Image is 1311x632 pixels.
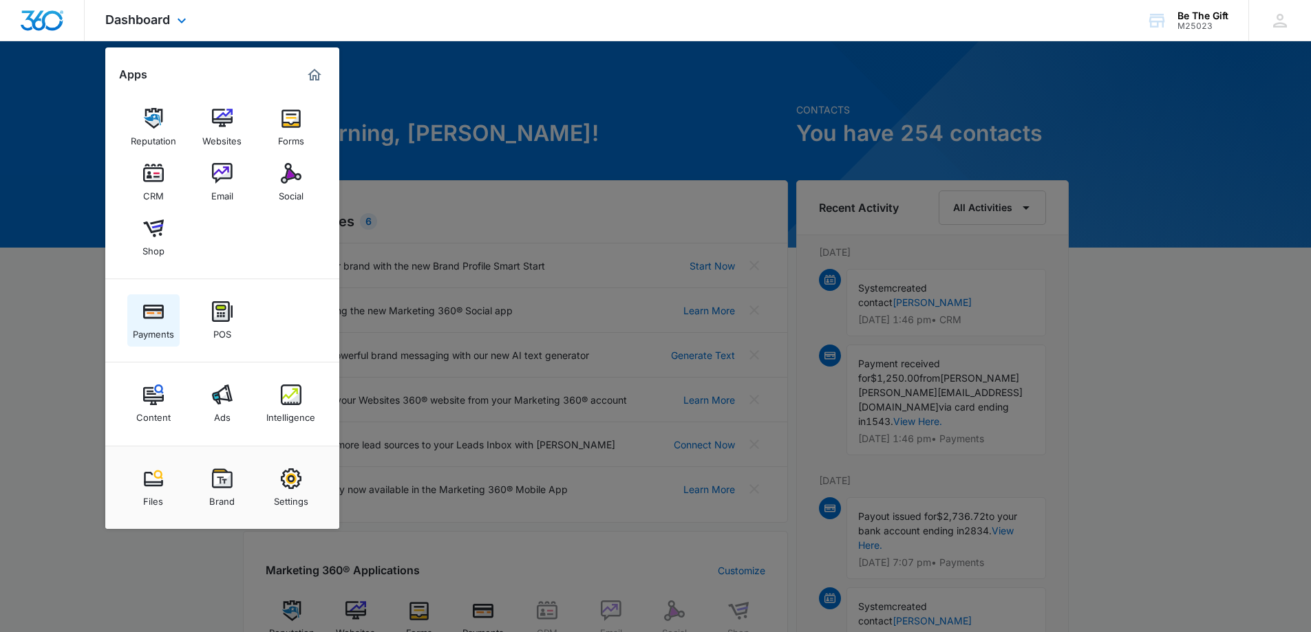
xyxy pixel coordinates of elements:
[127,461,180,514] a: Files
[213,322,231,340] div: POS
[196,378,248,430] a: Ads
[143,184,164,201] div: CRM
[143,489,163,507] div: Files
[196,101,248,153] a: Websites
[119,68,147,81] h2: Apps
[127,101,180,153] a: Reputation
[303,64,326,86] a: Marketing 360® Dashboard
[274,489,308,507] div: Settings
[211,184,233,201] div: Email
[202,129,242,146] div: Websites
[266,405,315,423] div: Intelligence
[127,378,180,430] a: Content
[265,156,317,208] a: Social
[265,461,317,514] a: Settings
[214,405,231,423] div: Ads
[136,405,171,423] div: Content
[265,378,317,430] a: Intelligence
[105,12,170,27] span: Dashboard
[1177,10,1228,21] div: account name
[278,129,304,146] div: Forms
[1177,21,1228,31] div: account id
[131,129,176,146] div: Reputation
[142,239,164,257] div: Shop
[133,322,174,340] div: Payments
[127,211,180,263] a: Shop
[127,294,180,347] a: Payments
[196,461,248,514] a: Brand
[209,489,235,507] div: Brand
[265,101,317,153] a: Forms
[127,156,180,208] a: CRM
[196,156,248,208] a: Email
[196,294,248,347] a: POS
[279,184,303,201] div: Social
